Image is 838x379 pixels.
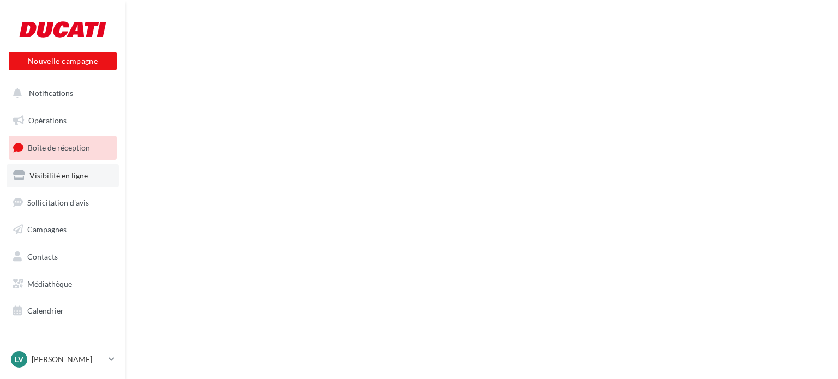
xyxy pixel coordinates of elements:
span: Visibilité en ligne [29,171,88,180]
span: Calendrier [27,306,64,315]
a: Sollicitation d'avis [7,191,119,214]
p: [PERSON_NAME] [32,354,104,365]
span: Lv [15,354,23,365]
a: Campagnes [7,218,119,241]
span: Notifications [29,88,73,98]
span: Boîte de réception [28,143,90,152]
a: Contacts [7,245,119,268]
a: Opérations [7,109,119,132]
button: Nouvelle campagne [9,52,117,70]
span: Sollicitation d'avis [27,197,89,207]
span: Médiathèque [27,279,72,288]
span: Contacts [27,252,58,261]
button: Notifications [7,82,115,105]
a: Boîte de réception [7,136,119,159]
span: Campagnes [27,225,67,234]
a: Lv [PERSON_NAME] [9,349,117,370]
a: Visibilité en ligne [7,164,119,187]
span: Opérations [28,116,67,125]
a: Calendrier [7,299,119,322]
a: Médiathèque [7,273,119,296]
